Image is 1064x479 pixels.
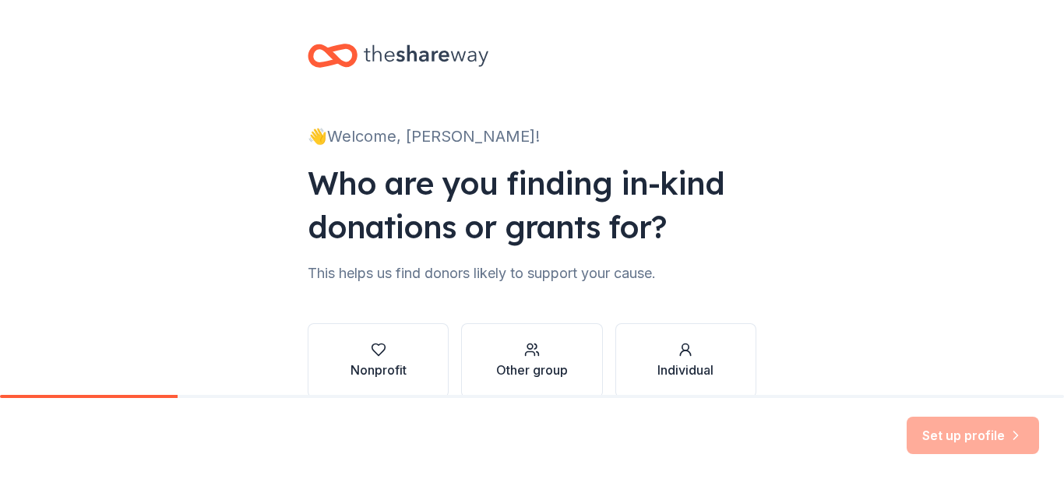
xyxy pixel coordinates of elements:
[615,323,756,398] button: Individual
[308,161,756,248] div: Who are you finding in-kind donations or grants for?
[461,323,602,398] button: Other group
[351,361,407,379] div: Nonprofit
[496,361,568,379] div: Other group
[308,124,756,149] div: 👋 Welcome, [PERSON_NAME]!
[308,261,756,286] div: This helps us find donors likely to support your cause.
[657,361,713,379] div: Individual
[308,323,449,398] button: Nonprofit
